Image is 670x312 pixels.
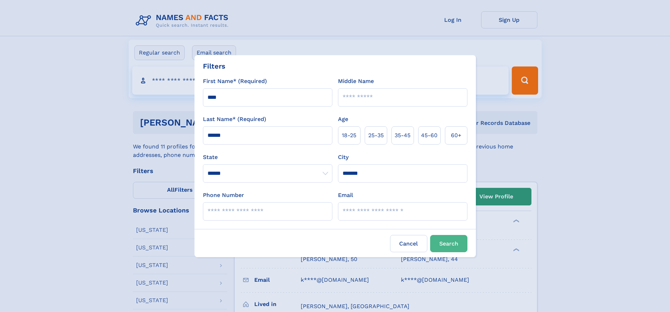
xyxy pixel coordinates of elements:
[395,131,410,140] span: 35‑45
[203,191,244,199] label: Phone Number
[203,61,225,71] div: Filters
[203,115,266,123] label: Last Name* (Required)
[390,235,427,252] label: Cancel
[338,77,374,85] label: Middle Name
[451,131,461,140] span: 60+
[368,131,384,140] span: 25‑35
[430,235,467,252] button: Search
[338,191,353,199] label: Email
[203,77,267,85] label: First Name* (Required)
[338,153,349,161] label: City
[421,131,438,140] span: 45‑60
[342,131,356,140] span: 18‑25
[338,115,348,123] label: Age
[203,153,332,161] label: State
